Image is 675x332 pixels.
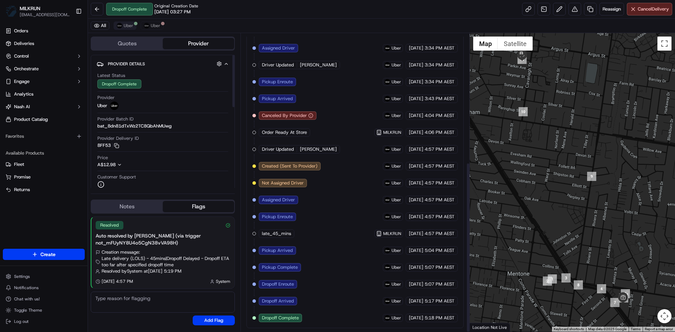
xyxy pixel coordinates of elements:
button: Log out [3,317,85,326]
span: [DATE] [409,180,423,186]
span: Create [40,251,56,258]
span: 4:04 PM AEST [425,112,455,119]
span: [DATE] [409,62,423,68]
span: 3:43 PM AEST [425,96,455,102]
span: 3:34 PM AEST [425,62,455,68]
span: Notifications [14,285,39,291]
span: Pickup Arrived [262,247,293,254]
button: Flags [163,201,234,212]
button: Fleet [3,159,85,170]
span: 4:57 PM AEST [425,230,455,237]
span: [DATE] [409,247,423,254]
span: [DATE] [409,129,423,136]
span: Pickup Complete [262,264,298,271]
div: Favorites [3,131,85,142]
span: [DATE] [409,112,423,119]
button: Engage [3,76,85,87]
span: 5:07 PM AEST [425,264,455,271]
span: Toggle Theme [14,307,42,313]
span: Uber [392,113,401,118]
span: [DATE] 4:57 PM [102,279,133,284]
span: [DATE] [409,230,423,237]
img: uber-new-logo.jpeg [385,281,390,287]
a: Fleet [6,161,82,168]
button: CancelDelivery [627,3,672,15]
span: Customer Support [97,174,136,180]
span: Assigned Driver [262,197,295,203]
span: Returns [14,187,30,193]
span: Promise [14,174,31,180]
img: uber-new-logo.jpeg [110,102,118,110]
span: Uber [392,96,401,102]
span: Uber [392,180,401,186]
button: Orchestrate [3,63,85,74]
span: Dropoff Complete [262,315,299,321]
span: Analytics [14,91,33,97]
span: 4:57 PM AEST [425,197,455,203]
button: Nash AI [3,101,85,112]
span: 4:57 PM AEST [425,163,455,169]
span: Driver Updated [262,146,294,152]
img: uber-new-logo.jpeg [117,23,122,28]
button: All [91,21,109,30]
button: 8FF53 [97,142,119,149]
span: Uber [392,214,401,220]
span: Uber [392,315,401,321]
span: Chat with us! [14,296,40,302]
span: Orchestrate [14,66,39,72]
span: Pickup Enroute [262,79,293,85]
div: Resolved [96,221,123,229]
button: Chat with us! [3,294,85,304]
div: 3 [561,273,571,282]
span: Uber [392,147,401,152]
img: uber-new-logo.jpeg [385,113,390,118]
a: Open this area in Google Maps (opens a new window) [471,323,495,332]
div: 5 [621,289,630,298]
div: 4 [597,284,606,293]
span: Uber [392,248,401,253]
span: Pickup Arrived [262,96,293,102]
a: Analytics [3,89,85,100]
span: Uber [392,45,401,51]
img: uber-new-logo.jpeg [385,62,390,68]
span: 5:07 PM AEST [425,281,455,287]
button: Keyboard shortcuts [554,327,584,332]
img: uber-new-logo.jpeg [385,96,390,102]
button: Settings [3,272,85,281]
span: Latest Status [97,72,125,79]
span: Uber [392,298,401,304]
button: MILKRUNMILKRUN[EMAIL_ADDRESS][DOMAIN_NAME] [3,3,73,20]
button: Toggle fullscreen view [657,37,671,51]
span: 4:57 PM AEST [425,180,455,186]
button: Uber [141,21,163,30]
span: Not Assigned Driver [262,180,304,186]
button: Show satellite imagery [498,37,533,51]
span: [DATE] [409,79,423,85]
button: Add Flag [193,315,235,325]
a: Deliveries [3,38,85,49]
div: 8 [574,280,583,289]
img: uber-new-logo.jpeg [385,147,390,152]
div: Location Not Live [470,323,510,332]
span: [PERSON_NAME] [300,146,337,152]
button: Notifications [3,283,85,293]
button: [EMAIL_ADDRESS][DOMAIN_NAME] [20,12,70,18]
span: Uber [392,281,401,287]
span: [DATE] [409,163,423,169]
span: Orders [14,28,28,34]
span: Log out [14,319,28,324]
span: 3:34 PM AEST [425,79,455,85]
span: [DATE] [409,197,423,203]
button: MILKRUN [376,231,401,236]
button: MILKRUN [20,5,40,12]
img: uber-new-logo.jpeg [385,298,390,304]
img: uber-new-logo.jpeg [385,197,390,203]
span: 5:17 PM AEST [425,298,455,304]
span: Resolved by System [102,268,142,274]
div: 2 [543,276,552,286]
span: Late delivery (LOLS) - 45mins | Dropoff Delayed - Dropoff ETA too far after specified dropoff time [102,255,230,268]
span: [DATE] [409,146,423,152]
span: Engage [14,78,30,85]
div: Available Products [3,148,85,159]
